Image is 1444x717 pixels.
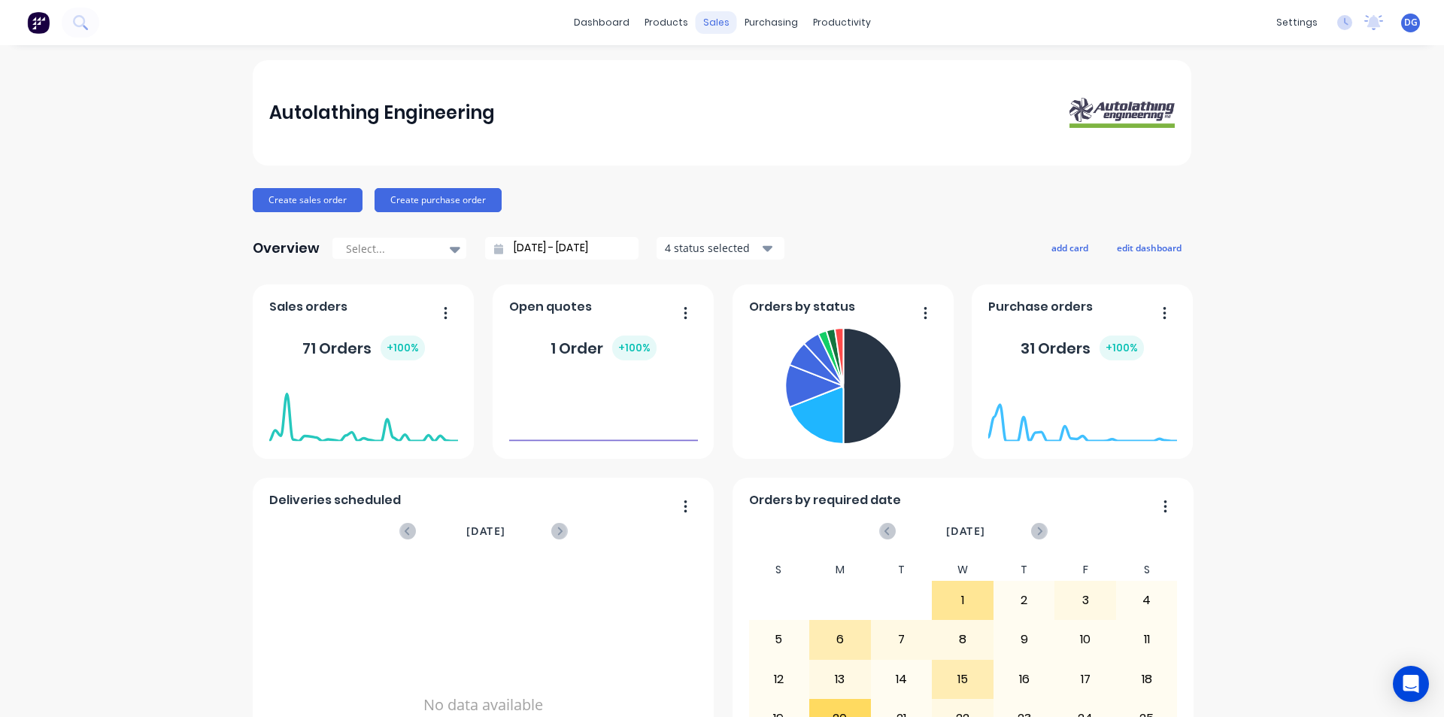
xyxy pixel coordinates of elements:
[1042,238,1098,257] button: add card
[737,11,805,34] div: purchasing
[269,298,347,316] span: Sales orders
[932,559,994,581] div: W
[748,559,810,581] div: S
[810,621,870,658] div: 6
[871,559,933,581] div: T
[994,582,1054,619] div: 2
[809,559,871,581] div: M
[253,233,320,263] div: Overview
[1055,582,1115,619] div: 3
[1269,11,1325,34] div: settings
[657,237,784,260] button: 4 status selected
[551,336,657,360] div: 1 Order
[1116,559,1178,581] div: S
[665,240,760,256] div: 4 status selected
[302,336,425,360] div: 71 Orders
[27,11,50,34] img: Factory
[1404,16,1418,29] span: DG
[872,661,932,698] div: 14
[988,298,1093,316] span: Purchase orders
[749,298,855,316] span: Orders by status
[1055,621,1115,658] div: 10
[696,11,737,34] div: sales
[253,188,363,212] button: Create sales order
[749,621,809,658] div: 5
[1107,238,1191,257] button: edit dashboard
[933,661,993,698] div: 15
[381,336,425,360] div: + 100 %
[749,661,809,698] div: 12
[872,621,932,658] div: 7
[612,336,657,360] div: + 100 %
[1021,336,1144,360] div: 31 Orders
[1117,582,1177,619] div: 4
[1117,621,1177,658] div: 11
[1117,661,1177,698] div: 18
[1055,661,1115,698] div: 17
[1054,559,1116,581] div: F
[933,582,993,619] div: 1
[994,621,1054,658] div: 9
[375,188,502,212] button: Create purchase order
[933,621,993,658] div: 8
[810,661,870,698] div: 13
[994,661,1054,698] div: 16
[509,298,592,316] span: Open quotes
[466,523,505,539] span: [DATE]
[1069,98,1175,129] img: Autolathing Engineering
[749,491,901,509] span: Orders by required date
[269,98,495,128] div: Autolathing Engineering
[805,11,878,34] div: productivity
[946,523,985,539] span: [DATE]
[994,559,1055,581] div: T
[1100,336,1144,360] div: + 100 %
[566,11,637,34] a: dashboard
[637,11,696,34] div: products
[1393,666,1429,702] div: Open Intercom Messenger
